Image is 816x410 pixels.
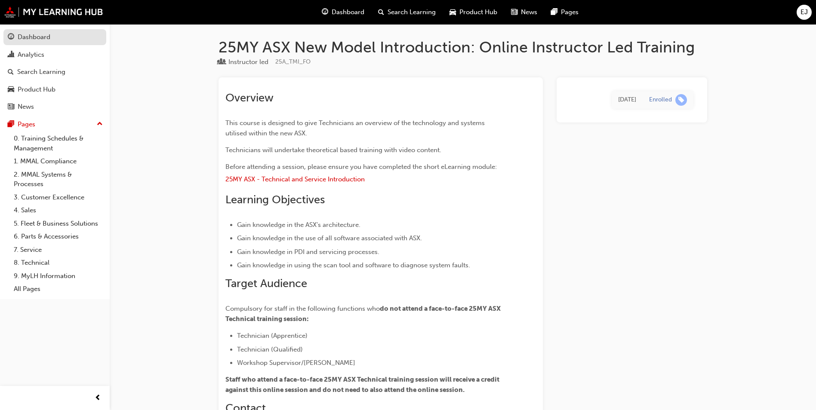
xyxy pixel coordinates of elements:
[10,230,106,243] a: 6. Parts & Accessories
[322,7,328,18] span: guage-icon
[237,234,422,242] span: Gain knowledge in the use of all software associated with ASX.
[219,58,225,66] span: learningResourceType_INSTRUCTOR_LED-icon
[8,51,14,59] span: chart-icon
[10,204,106,217] a: 4. Sales
[237,359,355,367] span: Workshop Supervisor/[PERSON_NAME]
[18,119,35,129] div: Pages
[18,85,55,95] div: Product Hub
[237,346,303,353] span: Technician (Qualified)
[315,3,371,21] a: guage-iconDashboard
[237,221,360,229] span: Gain knowledge in the ASX's architecture.
[95,393,101,404] span: prev-icon
[675,94,687,106] span: learningRecordVerb_ENROLL-icon
[10,191,106,204] a: 3. Customer Excellence
[10,155,106,168] a: 1. MMAL Compliance
[225,91,274,104] span: Overview
[551,7,557,18] span: pages-icon
[8,121,14,129] span: pages-icon
[504,3,544,21] a: news-iconNews
[225,376,501,394] span: Staff who attend a face-to-face 25MY ASX Technical training session will receive a credit against...
[388,7,436,17] span: Search Learning
[18,102,34,112] div: News
[18,32,50,42] div: Dashboard
[225,119,487,137] span: This course is designed to give Technicians an overview of the technology and systems utilised wi...
[10,168,106,191] a: 2. MMAL Systems & Processes
[3,28,106,116] button: DashboardAnalyticsSearch LearningProduct HubNews
[8,103,14,111] span: news-icon
[97,119,103,130] span: up-icon
[371,3,443,21] a: search-iconSearch Learning
[3,99,106,115] a: News
[228,57,268,67] div: Instructor led
[3,116,106,132] button: Pages
[618,95,636,105] div: Tue Sep 23 2025 09:51:48 GMT+1000 (Australian Eastern Standard Time)
[10,132,106,155] a: 0. Training Schedules & Management
[10,243,106,257] a: 7. Service
[237,261,470,269] span: Gain knowledge in using the scan tool and software to diagnose system faults.
[10,256,106,269] a: 8. Technical
[225,277,307,290] span: Target Audience
[237,332,308,340] span: Technician (Apprentice)
[225,175,365,183] a: 25MY ASX - Technical and Service Introduction
[521,7,537,17] span: News
[237,248,379,256] span: Gain knowledge in PDI and servicing processes.
[17,67,65,77] div: Search Learning
[3,64,106,80] a: Search Learning
[10,269,106,283] a: 9. MyLH Information
[3,29,106,45] a: Dashboard
[561,7,579,17] span: Pages
[8,68,14,76] span: search-icon
[10,217,106,230] a: 5. Fleet & Business Solutions
[511,7,517,18] span: news-icon
[8,86,14,94] span: car-icon
[797,5,812,20] button: EJ
[275,58,311,65] span: Learning resource code
[378,7,384,18] span: search-icon
[225,305,380,312] span: Compulsory for staff in the following functions who
[3,47,106,63] a: Analytics
[801,7,808,17] span: EJ
[4,6,103,18] img: mmal
[459,7,497,17] span: Product Hub
[544,3,585,21] a: pages-iconPages
[219,57,268,67] div: Type
[332,7,364,17] span: Dashboard
[450,7,456,18] span: car-icon
[8,34,14,41] span: guage-icon
[18,50,44,60] div: Analytics
[443,3,504,21] a: car-iconProduct Hub
[649,96,672,104] div: Enrolled
[219,38,707,57] h1: 25MY ASX New Model Introduction: Online Instructor Led Training
[225,146,441,154] span: Technicians will undertake theoretical based training with video content.
[3,82,106,98] a: Product Hub
[225,193,325,206] span: Learning Objectives
[225,163,497,171] span: Before attending a session, please ensure you have completed the short eLearning module:
[10,282,106,296] a: All Pages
